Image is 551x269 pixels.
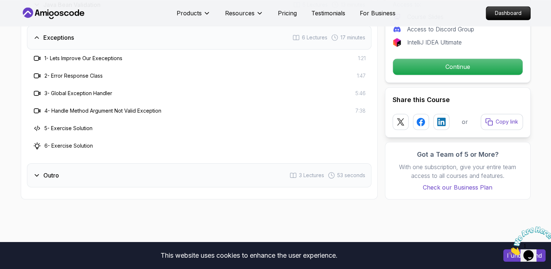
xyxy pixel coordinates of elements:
div: This website uses cookies to enhance the user experience. [5,247,492,264]
p: Products [177,9,202,17]
span: 53 seconds [337,172,365,179]
a: Dashboard [486,6,531,20]
span: 7:38 [355,107,366,114]
iframe: chat widget [506,223,551,258]
p: Access to Discord Group [407,25,474,34]
p: Copy link [496,118,518,125]
p: Resources [225,9,255,17]
h2: Share this Course [393,95,523,105]
button: Resources [225,9,263,23]
span: 17 minutes [341,34,365,41]
p: Dashboard [486,7,530,20]
h3: Exceptions [43,33,74,42]
img: Chat attention grabber [3,3,48,32]
span: 1:47 [357,72,366,79]
h3: Got a Team of 5 or More? [393,149,523,160]
p: IntelliJ IDEA Ultimate [407,38,462,47]
span: 6 Lectures [302,34,327,41]
h3: 4 - Handle Method Argument Not Valid Exception [44,107,161,114]
p: Continue [393,59,523,75]
a: Check our Business Plan [393,183,523,192]
img: jetbrains logo [393,38,401,47]
a: Pricing [278,9,297,17]
h3: 6 - Exercise Solution [44,142,93,149]
p: With one subscription, give your entire team access to all courses and features. [393,163,523,180]
button: Products [177,9,210,23]
span: 1:21 [358,55,366,62]
p: or [462,117,468,126]
button: Outro3 Lectures 53 seconds [27,163,371,187]
a: For Business [360,9,395,17]
h3: Outro [43,171,59,180]
button: Copy link [481,114,523,130]
button: Exceptions6 Lectures 17 minutes [27,26,371,50]
h3: 3 - Global Exception Handler [44,90,112,97]
h3: 1 - Lets Improve Our Execeptions [44,55,122,62]
span: 5:46 [355,90,366,97]
button: Accept cookies [503,249,546,262]
h3: 2 - Error Response Class [44,72,103,79]
span: 1 [3,3,6,9]
a: Testimonials [311,9,345,17]
h3: 5 - Exercise Solution [44,125,93,132]
span: 3 Lectures [299,172,324,179]
button: Continue [393,58,523,75]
